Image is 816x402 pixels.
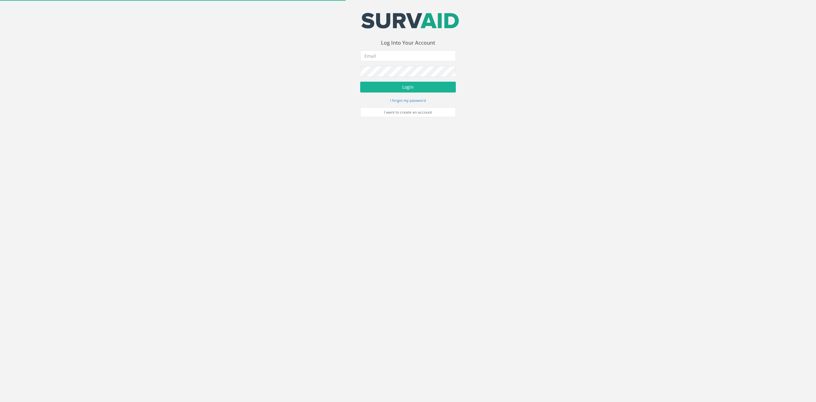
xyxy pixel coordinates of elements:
a: I want to create an account [360,108,456,117]
a: I forgot my password [390,97,426,103]
h3: Log Into Your Account [360,40,456,46]
button: Login [360,82,456,93]
input: Email [360,50,456,61]
small: I forgot my password [390,98,426,103]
